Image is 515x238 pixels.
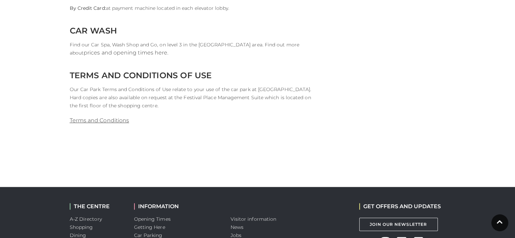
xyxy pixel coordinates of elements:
h2: GET OFFERS AND UPDATES [359,203,441,210]
a: News [231,224,243,230]
p: at payment machine located in each elevator lobby. [70,4,317,12]
h2: THE CENTRE [70,203,124,210]
a: Getting Here [134,224,165,230]
a: Join Our Newsletter [359,218,438,231]
h2: CAR WASH [70,26,317,36]
a: A-Z Directory [70,216,102,222]
a: Visitor information [231,216,277,222]
a: prices and opening times here. [84,49,168,56]
p: Find our Car Spa, Wash Shop and Go, on level 3 in the [GEOGRAPHIC_DATA] area. Find out more about [70,41,317,57]
strong: By Credit Card: [70,5,106,11]
a: Terms and Conditions [70,117,129,124]
a: Shopping [70,224,93,230]
h2: TERMS AND CONDITIONS OF USE [70,70,317,80]
p: Our Car Park Terms and Conditions of Use relate to your use of the car park at [GEOGRAPHIC_DATA].... [70,85,317,110]
h2: INFORMATION [134,203,220,210]
a: Opening Times [134,216,171,222]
